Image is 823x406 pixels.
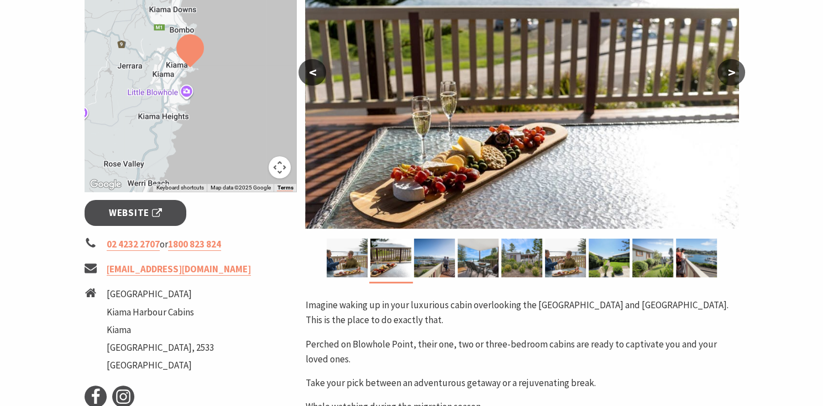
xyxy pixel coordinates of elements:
img: Google [87,177,124,192]
li: [GEOGRAPHIC_DATA], 2533 [107,340,214,355]
img: Side cabin [632,239,673,277]
img: Couple toast [545,239,586,277]
a: 02 4232 2707 [107,238,160,251]
a: 1800 823 824 [168,238,221,251]
p: Imagine waking up in your luxurious cabin overlooking the [GEOGRAPHIC_DATA] and [GEOGRAPHIC_DATA]... [305,298,738,328]
a: [EMAIL_ADDRESS][DOMAIN_NAME] [107,263,251,276]
button: Map camera controls [269,156,291,178]
li: [GEOGRAPHIC_DATA] [107,287,214,302]
li: Kiama [107,323,214,338]
p: Perched on Blowhole Point, their one, two or three-bedroom cabins are ready to captivate you and ... [305,337,738,367]
button: > [717,59,745,86]
p: Take your pick between an adventurous getaway or a rejuvenating break. [305,376,738,391]
button: < [298,59,326,86]
li: or [85,237,297,252]
img: Large deck, harbour views, couple [676,239,717,277]
li: Kiama Harbour Cabins [107,305,214,320]
li: [GEOGRAPHIC_DATA] [107,358,214,373]
img: Couple toast [327,239,368,277]
img: Kiama Harbour Cabins [589,239,630,277]
a: Terms (opens in new tab) [277,184,293,191]
img: Exterior at Kiama Harbour Cabins [501,239,542,277]
span: Map data ©2025 Google [210,184,270,191]
img: Large deck harbour [414,239,455,277]
img: Private balcony, ocean views [458,239,499,277]
a: Click to see this area on Google Maps [87,177,124,192]
button: Keyboard shortcuts [156,184,203,192]
span: Website [109,205,162,220]
img: Deck ocean view [370,239,411,277]
a: Website [85,200,187,226]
